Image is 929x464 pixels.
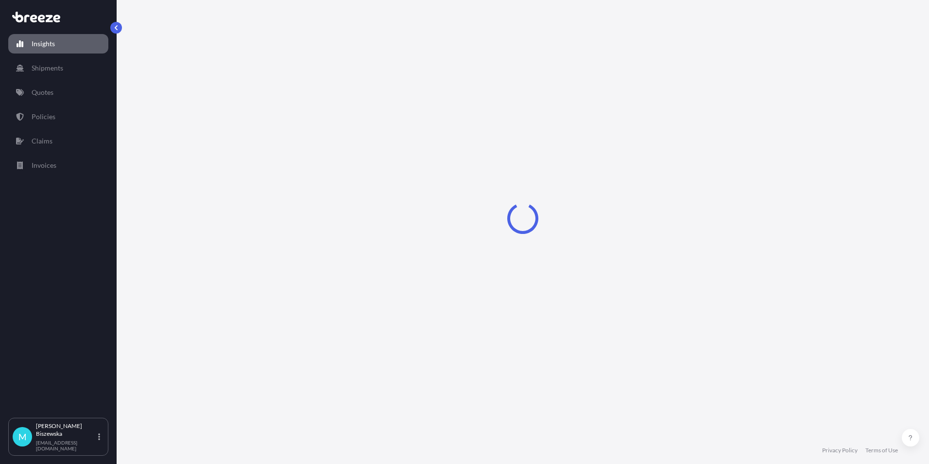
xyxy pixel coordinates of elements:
a: Shipments [8,58,108,78]
p: Policies [32,112,55,122]
a: Policies [8,107,108,126]
p: Quotes [32,88,53,97]
p: [PERSON_NAME] Biszewska [36,422,96,438]
p: Insights [32,39,55,49]
a: Invoices [8,156,108,175]
p: Claims [32,136,52,146]
p: Invoices [32,161,56,170]
a: Insights [8,34,108,54]
a: Quotes [8,83,108,102]
p: Shipments [32,63,63,73]
a: Claims [8,131,108,151]
span: M [18,432,27,442]
p: [EMAIL_ADDRESS][DOMAIN_NAME] [36,440,96,451]
a: Terms of Use [865,446,898,454]
a: Privacy Policy [822,446,858,454]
